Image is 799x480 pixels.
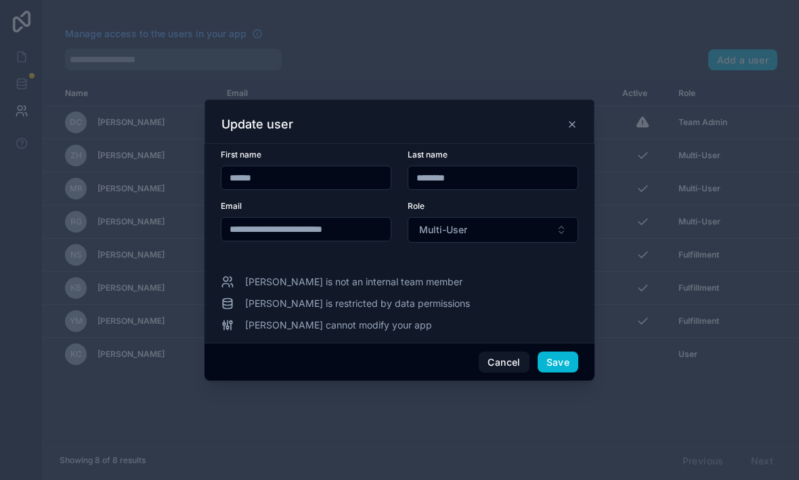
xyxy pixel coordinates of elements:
[419,223,467,237] span: Multi-User
[221,201,242,211] span: Email
[245,297,470,310] span: [PERSON_NAME] is restricted by data permissions
[408,217,578,243] button: Select Button
[245,275,462,289] span: [PERSON_NAME] is not an internal team member
[479,352,529,373] button: Cancel
[221,149,261,160] span: First name
[408,149,448,160] span: Last name
[538,352,578,373] button: Save
[221,116,293,133] h3: Update user
[408,201,425,211] span: Role
[245,318,432,332] span: [PERSON_NAME] cannot modify your app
